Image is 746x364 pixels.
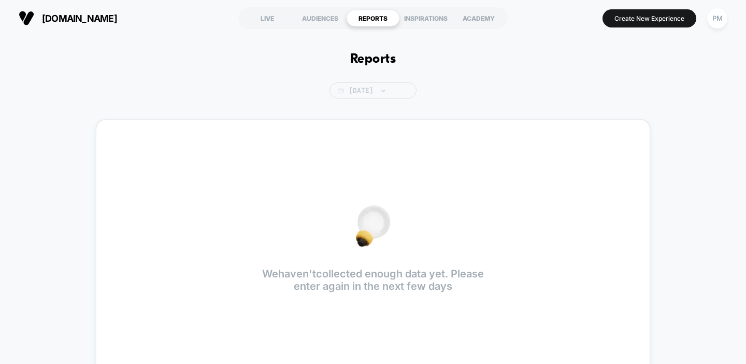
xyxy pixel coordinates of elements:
p: We haven't collected enough data yet. Please enter again in the next few days [262,268,484,292]
div: ACADEMY [452,10,505,26]
div: INSPIRATIONS [399,10,452,26]
div: AUDIENCES [294,10,347,26]
span: [DATE] [329,82,417,99]
img: calendar [338,88,343,93]
img: no_data [356,205,391,247]
div: LIVE [241,10,294,26]
div: PM [707,8,727,29]
button: PM [704,8,730,29]
div: REPORTS [347,10,399,26]
span: [DOMAIN_NAME] [42,13,117,24]
h1: Reports [350,52,396,67]
img: Visually logo [19,10,34,26]
img: end [381,90,385,92]
button: Create New Experience [602,9,696,27]
button: [DOMAIN_NAME] [16,10,120,26]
